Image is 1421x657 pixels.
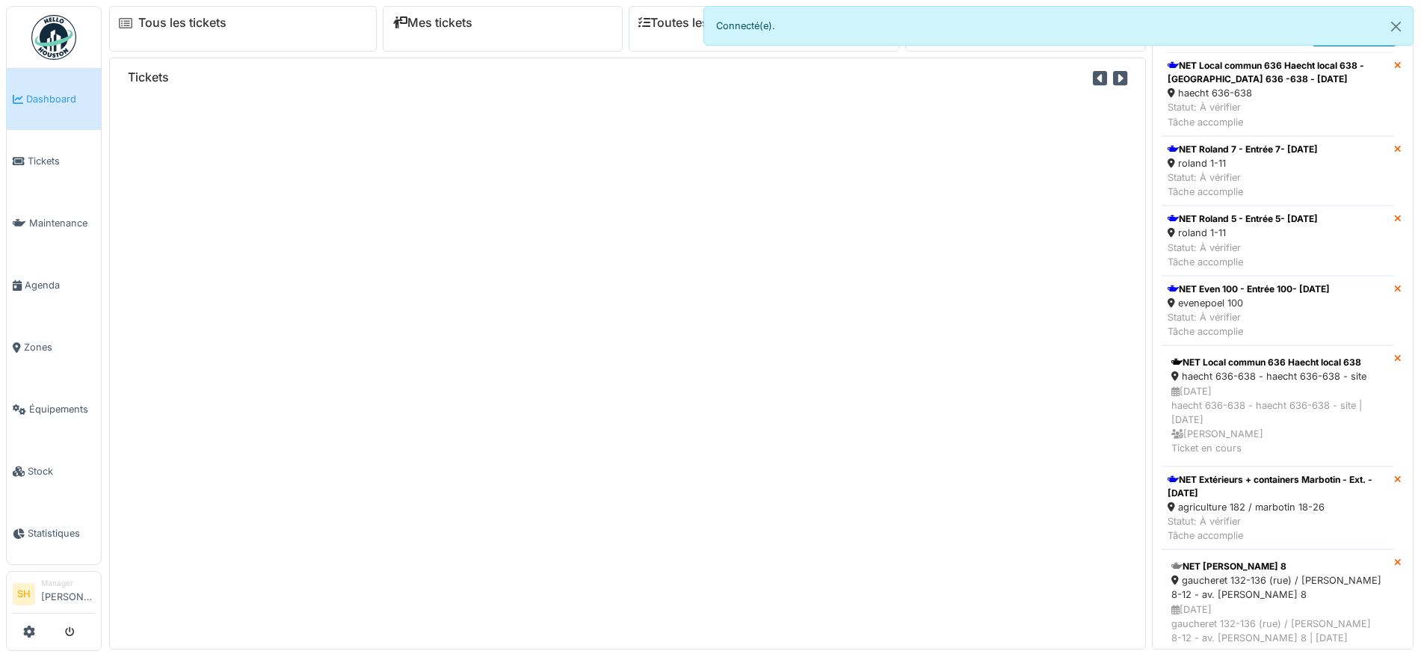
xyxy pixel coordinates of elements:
div: NET Roland 5 - Entrée 5- [DATE] [1168,212,1318,226]
a: Toutes les tâches [638,16,750,30]
div: Statut: À vérifier Tâche accomplie [1168,241,1318,269]
span: Statistiques [28,526,95,540]
div: haecht 636-638 - haecht 636-638 - site [1171,369,1384,383]
a: Statistiques [7,502,101,564]
a: Agenda [7,254,101,316]
div: haecht 636-638 [1168,86,1388,100]
button: Close [1379,7,1413,46]
div: Statut: À vérifier Tâche accomplie [1168,310,1330,339]
a: SH Manager[PERSON_NAME] [13,578,95,614]
span: Stock [28,464,95,478]
span: Dashboard [26,92,95,106]
a: Stock [7,440,101,502]
a: NET Extérieurs + containers Marbotin - Ext. - [DATE] agriculture 182 / marbotin 18-26 Statut: À v... [1162,466,1394,550]
span: Équipements [29,402,95,416]
a: NET Even 100 - Entrée 100- [DATE] evenepoel 100 Statut: À vérifierTâche accomplie [1162,276,1394,346]
div: roland 1-11 [1168,226,1318,240]
a: Dashboard [7,68,101,130]
div: NET Local commun 636 Haecht local 638 - [GEOGRAPHIC_DATA] 636 -638 - [DATE] [1168,59,1388,86]
div: Statut: À vérifier Tâche accomplie [1168,100,1388,129]
a: NET Local commun 636 Haecht local 638 - [GEOGRAPHIC_DATA] 636 -638 - [DATE] haecht 636-638 Statut... [1162,52,1394,136]
span: Maintenance [29,216,95,230]
span: Tickets [28,154,95,168]
div: NET Local commun 636 Haecht local 638 [1171,356,1384,369]
div: NET Extérieurs + containers Marbotin - Ext. - [DATE] [1168,473,1388,500]
a: Tous les tickets [138,16,226,30]
a: Équipements [7,378,101,440]
li: SH [13,583,35,605]
div: Statut: À vérifier Tâche accomplie [1168,514,1388,543]
a: NET Roland 5 - Entrée 5- [DATE] roland 1-11 Statut: À vérifierTâche accomplie [1162,206,1394,276]
li: [PERSON_NAME] [41,578,95,610]
div: agriculture 182 / marbotin 18-26 [1168,500,1388,514]
span: Agenda [25,278,95,292]
div: roland 1-11 [1168,156,1318,170]
a: Zones [7,316,101,378]
div: Manager [41,578,95,589]
div: gaucheret 132-136 (rue) / [PERSON_NAME] 8-12 - av. [PERSON_NAME] 8 [1171,573,1384,602]
img: Badge_color-CXgf-gQk.svg [31,15,76,60]
div: NET Roland 7 - Entrée 7- [DATE] [1168,143,1318,156]
a: Maintenance [7,192,101,254]
div: evenepoel 100 [1168,296,1330,310]
div: Statut: À vérifier Tâche accomplie [1168,170,1318,199]
span: Zones [24,340,95,354]
h6: Tickets [128,70,169,84]
a: NET Roland 7 - Entrée 7- [DATE] roland 1-11 Statut: À vérifierTâche accomplie [1162,136,1394,206]
a: NET Local commun 636 Haecht local 638 haecht 636-638 - haecht 636-638 - site [DATE]haecht 636-638... [1162,345,1394,466]
div: Connecté(e). [703,6,1414,46]
div: [DATE] haecht 636-638 - haecht 636-638 - site | [DATE] [PERSON_NAME] Ticket en cours [1171,384,1384,456]
div: NET [PERSON_NAME] 8 [1171,560,1384,573]
a: Tickets [7,130,101,192]
a: Mes tickets [392,16,472,30]
div: NET Even 100 - Entrée 100- [DATE] [1168,283,1330,296]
